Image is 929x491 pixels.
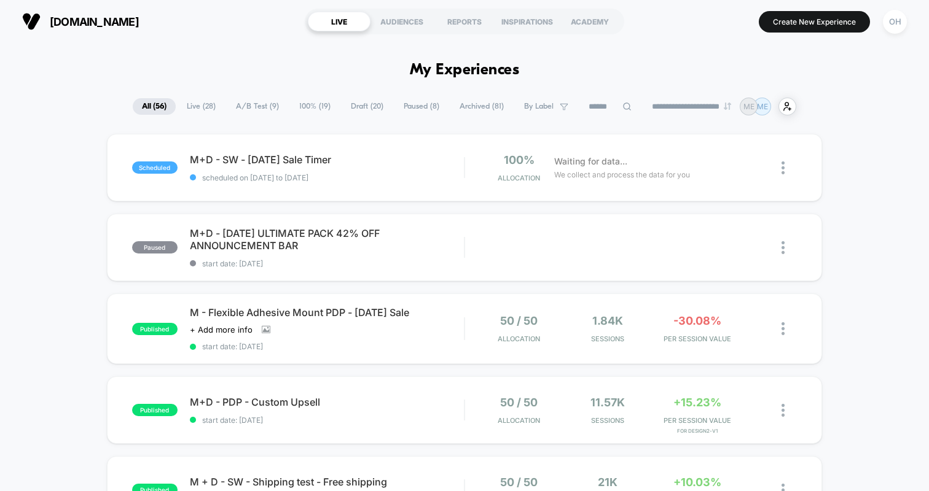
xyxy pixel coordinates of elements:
[50,15,139,28] span: [DOMAIN_NAME]
[673,396,721,409] span: +15.23%
[757,102,768,111] p: ME
[132,323,178,335] span: published
[592,314,623,327] span: 1.84k
[498,416,540,425] span: Allocation
[190,476,464,488] span: M + D - SW - Shipping test - Free shipping
[879,9,911,34] button: OH
[782,404,785,417] img: close
[410,61,520,79] h1: My Experiences
[433,12,496,31] div: REPORTS
[132,404,178,416] span: published
[370,12,433,31] div: AUDIENCES
[178,98,225,115] span: Live ( 28 )
[554,155,627,168] span: Waiting for data...
[496,12,559,31] div: INSPIRATIONS
[673,314,721,327] span: -30.08%
[394,98,449,115] span: Paused ( 8 )
[590,396,625,409] span: 11.57k
[743,102,755,111] p: ME
[190,416,464,425] span: start date: [DATE]
[782,161,785,174] img: close
[450,98,513,115] span: Archived ( 81 )
[498,174,540,182] span: Allocation
[554,169,690,180] span: We collect and process the data for you
[524,102,554,111] span: By Label
[498,334,540,343] span: Allocation
[759,11,870,33] button: Create New Experience
[308,12,370,31] div: LIVE
[504,153,535,166] span: 100%
[132,161,178,174] span: scheduled
[227,98,288,115] span: A/B Test ( 9 )
[782,241,785,254] img: close
[883,10,907,34] div: OH
[500,314,538,327] span: 50 / 50
[656,416,739,425] span: PER SESSION VALUE
[656,334,739,343] span: PER SESSION VALUE
[190,153,464,166] span: M+D - SW - [DATE] Sale Timer
[500,476,538,489] span: 50 / 50
[132,241,178,253] span: paused
[559,12,621,31] div: ACADEMY
[566,416,649,425] span: Sessions
[190,396,464,408] span: M+D - PDP - Custom Upsell
[133,98,176,115] span: All ( 56 )
[22,12,41,31] img: Visually logo
[18,12,143,31] button: [DOMAIN_NAME]
[342,98,393,115] span: Draft ( 20 )
[190,259,464,268] span: start date: [DATE]
[656,428,739,434] span: for Design2-V1
[190,173,464,182] span: scheduled on [DATE] to [DATE]
[782,322,785,335] img: close
[566,334,649,343] span: Sessions
[673,476,721,489] span: +10.03%
[598,476,617,489] span: 21k
[724,102,731,110] img: end
[190,342,464,351] span: start date: [DATE]
[190,325,253,334] span: + Add more info
[290,98,340,115] span: 100% ( 19 )
[190,306,464,319] span: M - Flexible Adhesive Mount PDP - [DATE] Sale
[190,227,464,252] span: M+D - [DATE] ULTIMATE PACK 42% OFF ANNOUNCEMENT BAR
[500,396,538,409] span: 50 / 50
